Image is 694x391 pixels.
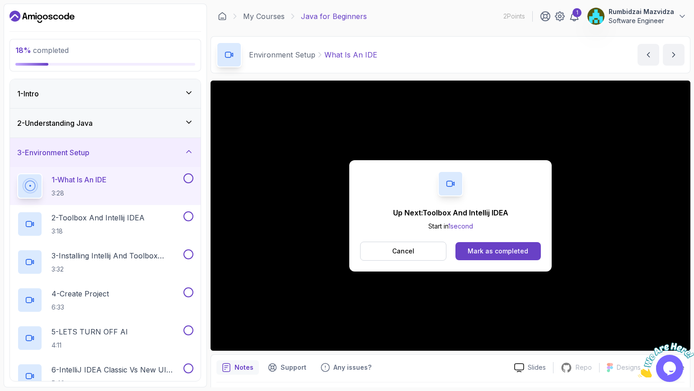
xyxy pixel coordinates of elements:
p: 5 - LETS TURN OFF AI [52,326,128,337]
button: Feedback button [315,360,377,375]
button: 6-IntelliJ IDEA Classic Vs New UI (User Interface)5:46 [17,363,193,389]
p: 3:18 [52,227,145,236]
p: Environment Setup [249,49,315,60]
button: next content [663,44,685,66]
p: Support [281,363,306,372]
a: 1 [569,11,580,22]
img: user profile image [587,8,605,25]
p: 1 - What Is An IDE [52,174,107,185]
div: Mark as completed [468,247,528,256]
button: 3-Installing Intellij And Toolbox Configuration3:32 [17,249,193,275]
p: What Is An IDE [324,49,377,60]
p: 2 Points [503,12,525,21]
h3: 2 - Understanding Java [17,118,93,129]
p: Up Next: Toolbox And Intellij IDEA [393,207,508,218]
button: previous content [638,44,659,66]
button: 2-Understanding Java [10,109,201,138]
button: Mark as completed [455,242,541,260]
button: 1-Intro [10,79,201,108]
div: 1 [572,8,581,17]
a: Dashboard [218,12,227,21]
button: Support button [263,360,312,375]
span: 18 % [15,46,31,55]
p: Repo [576,363,592,372]
p: Software Engineer [609,16,674,25]
h3: 3 - Environment Setup [17,147,89,158]
p: Cancel [392,247,414,256]
button: Cancel [360,242,446,261]
p: Java for Beginners [301,11,367,22]
p: 6:33 [52,303,109,312]
p: 4:11 [52,341,128,350]
button: user profile imageRumbidzai MazvidzaSoftware Engineer [587,7,687,25]
button: 3-Environment Setup [10,138,201,167]
button: 2-Toolbox And Intellij IDEA3:18 [17,211,193,237]
a: Dashboard [9,10,75,24]
button: 4-Create Project6:33 [17,287,193,313]
p: 5:46 [52,379,182,388]
p: 6 - IntelliJ IDEA Classic Vs New UI (User Interface) [52,364,182,375]
button: 1-What Is An IDE3:28 [17,173,193,199]
button: 5-LETS TURN OFF AI4:11 [17,325,193,351]
h3: 1 - Intro [17,88,39,99]
p: Designs [617,363,641,372]
p: 4 - Create Project [52,288,109,299]
p: 2 - Toolbox And Intellij IDEA [52,212,145,223]
p: 3:32 [52,265,182,274]
p: Rumbidzai Mazvidza [609,7,674,16]
p: Notes [234,363,253,372]
p: Slides [528,363,546,372]
iframe: chat widget [638,334,694,377]
p: Start in [393,222,508,231]
iframe: 1 - What is an IDE [211,81,690,351]
p: Any issues? [333,363,371,372]
p: 3 - Installing Intellij And Toolbox Configuration [52,250,182,261]
a: Slides [507,363,553,372]
button: notes button [216,360,259,375]
a: My Courses [243,11,285,22]
span: 1 second [448,222,473,230]
span: completed [15,46,69,55]
p: 3:28 [52,189,107,198]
